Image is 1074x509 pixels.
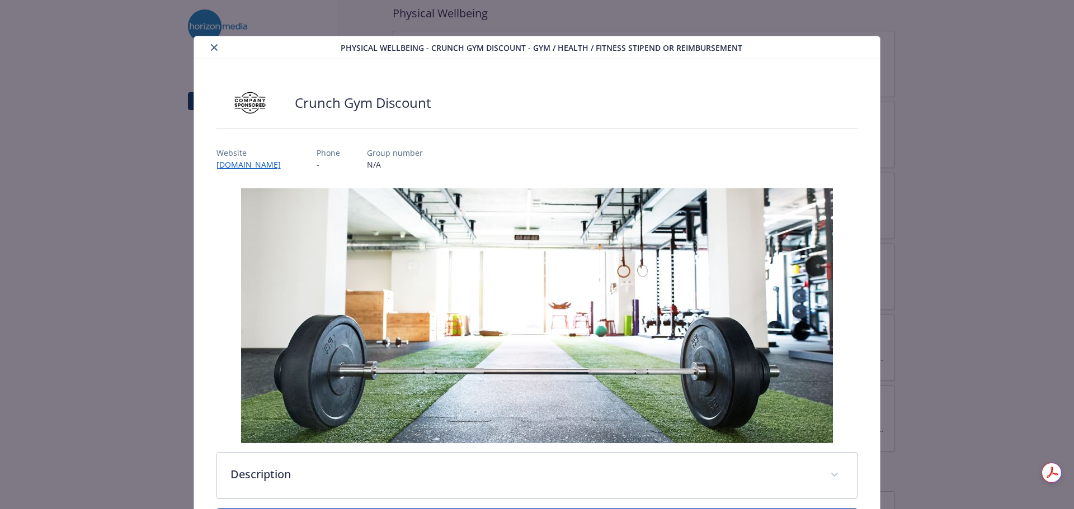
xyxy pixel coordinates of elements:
[216,147,290,159] p: Website
[217,453,858,498] div: Description
[367,159,423,170] p: N/A
[317,159,340,170] p: -
[208,41,221,54] button: close
[216,86,284,120] img: Company Sponsored
[241,188,833,443] img: banner
[230,466,817,483] p: Description
[216,159,290,170] a: [DOMAIN_NAME]
[317,147,340,159] p: Phone
[295,93,431,112] h2: Crunch Gym Discount
[367,147,423,159] p: Group number
[341,42,742,54] span: Physical Wellbeing - Crunch Gym Discount - Gym / Health / Fitness Stipend or reimbursement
